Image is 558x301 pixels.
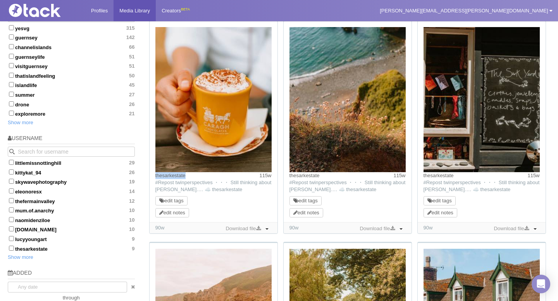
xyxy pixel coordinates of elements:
a: thesarkestate [289,173,320,178]
time: Added: 18/01/2024, 16:45:23 [289,225,299,231]
label: channelislands [8,43,135,51]
input: [DOMAIN_NAME]10 [9,226,14,231]
input: thesarkestate9 [9,246,14,251]
svg: Search [9,149,15,154]
span: 9 [132,246,134,252]
input: Any date [8,282,127,292]
span: 50 [129,73,134,79]
input: channelislands66 [9,44,14,49]
span: 29 [129,160,134,166]
label: lucyyoungart [8,235,135,243]
time: Posted: 26/07/2023, 20:00:00 [527,172,539,179]
span: 27 [129,92,134,98]
span: 45 [129,82,134,88]
h5: Added [8,270,135,279]
button: Search [8,147,18,157]
a: edit notes [293,210,319,215]
time: Added: 18/01/2024, 16:45:22 [424,225,433,231]
span: 51 [129,63,134,69]
a: Show more [8,254,33,260]
label: guernseylife [8,53,135,60]
img: Image may contain: nature, outdoors, sea, water, plant, vegetation, shoreline, coast, beach, moss... [289,27,406,172]
label: thesarkestate [8,245,135,252]
span: 142 [126,34,135,41]
span: 12 [129,198,134,204]
label: visitguernsey [8,62,135,70]
label: thatislandfeeling [8,72,135,79]
label: kittykat_94 [8,168,135,176]
label: guernsey [8,33,135,41]
a: edit tags [293,198,318,204]
label: summer [8,91,135,98]
span: 10 [129,226,134,233]
a: thesarkestate [155,173,186,178]
div: BETA [181,5,190,14]
input: guernsey142 [9,34,14,39]
input: thefermainvalley12 [9,198,14,203]
input: visitguernsey51 [9,63,14,68]
span: 19 [129,179,134,185]
input: exploremore21 [9,111,14,116]
span: 51 [129,54,134,60]
label: skywavephotography [8,178,135,185]
a: Show more [8,120,33,125]
span: 315 [126,25,135,31]
a: edit notes [427,210,453,215]
input: summer27 [9,92,14,97]
label: littlemissnottinghill [8,159,135,166]
label: islandlife [8,81,135,89]
input: Search for username [8,147,135,157]
a: edit tags [159,198,184,204]
span: 26 [129,169,134,176]
label: drone [8,100,135,108]
label: yesvg [8,24,135,32]
a: edit tags [427,198,452,204]
a: thesarkestate [424,173,454,178]
input: lucyyoungart9 [9,236,14,241]
input: naomidenziloe10 [9,217,14,222]
input: thatislandfeeling50 [9,73,14,78]
span: 66 [129,44,134,50]
span: 10 [129,207,134,214]
input: mum.of.anarchy10 [9,207,14,212]
time: Posted: 26/07/2023, 20:00:00 [393,172,405,179]
img: Image may contain: blackboard, text, document, receipt, home damage, window - broken, shop [424,27,540,172]
a: Download file [492,224,530,233]
span: 9 [132,236,134,242]
a: Download file [224,224,262,233]
label: thefermainvalley [8,197,135,205]
input: littlemissnottinghill29 [9,160,14,165]
a: Download file [358,224,396,233]
span: 21 [129,111,134,117]
label: naomidenziloe [8,216,135,224]
a: clear [127,282,135,292]
input: eleonoresx14 [9,188,14,193]
span: 14 [129,188,134,195]
span: 26 [129,101,134,108]
input: kittykat_9426 [9,169,14,174]
img: Image may contain: cup, beverage, coffee, coffee cup, latte art, dessert, food, chocolate, hot ch... [155,27,272,172]
input: guernseylife51 [9,54,14,59]
div: Open Intercom Messenger [532,275,550,293]
time: Added: 18/01/2024, 16:45:25 [155,225,165,231]
input: islandlife45 [9,82,14,87]
span: #Repost twinperspectives ・・・ Still thinking about [PERSON_NAME]…. ☁️ thesarkestate [289,180,406,192]
span: #Repost twinperspectives ・・・ Still thinking about [PERSON_NAME]…. ☁️ thesarkestate [155,180,272,192]
h5: Username [8,135,135,144]
img: Tack [6,4,83,17]
label: [DOMAIN_NAME] [8,225,135,233]
span: 10 [129,217,134,223]
input: yesvg315 [9,25,14,30]
label: eleonoresx [8,187,135,195]
input: skywavephotography19 [9,179,14,184]
a: edit notes [159,210,185,215]
input: drone26 [9,101,14,106]
label: mum.of.anarchy [8,206,135,214]
span: #Repost twinperspectives ・・・ Still thinking about [PERSON_NAME]…. ☁️ thesarkestate [424,180,540,192]
label: exploremore [8,109,135,117]
time: Posted: 26/07/2023, 20:00:00 [259,172,271,179]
